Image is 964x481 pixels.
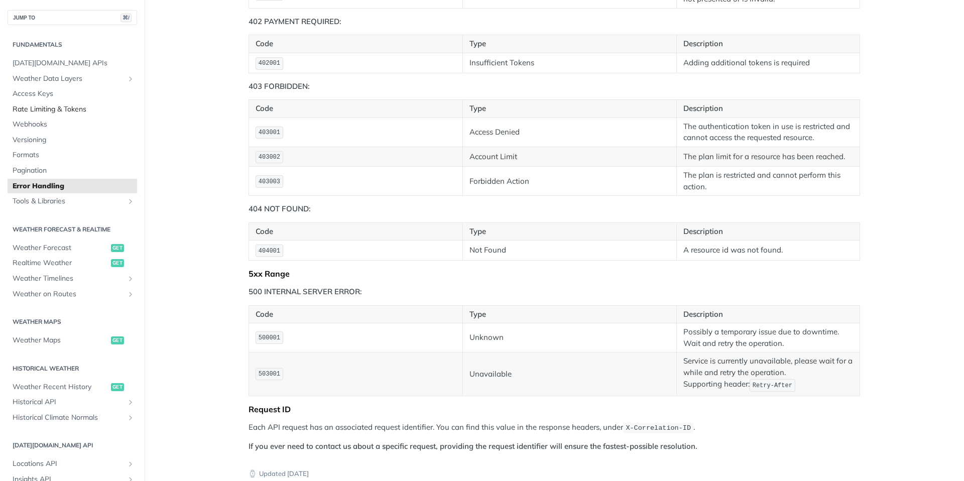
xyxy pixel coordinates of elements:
span: Formats [13,150,135,160]
span: 404001 [259,248,280,255]
p: Updated [DATE] [249,469,860,479]
p: Possibly a temporary issue due to downtime. Wait and retry the operation. [683,326,853,349]
span: Weather Maps [13,335,108,345]
td: A resource id was not found. [676,240,860,261]
a: Weather on RoutesShow subpages for Weather on Routes [8,287,137,302]
th: Description [676,222,860,240]
span: Weather Forecast [13,243,108,253]
span: 503001 [259,371,280,378]
div: 5xx Range [249,269,860,279]
a: Weather TimelinesShow subpages for Weather Timelines [8,271,137,286]
a: Realtime Weatherget [8,256,137,271]
a: Rate Limiting & Tokens [8,102,137,117]
a: Weather Data LayersShow subpages for Weather Data Layers [8,71,137,86]
span: Webhooks [13,119,135,130]
a: Pagination [8,163,137,178]
a: Locations APIShow subpages for Locations API [8,456,137,471]
strong: 403 FORBIDDEN: [249,81,310,91]
span: Error Handling [13,181,135,191]
button: Show subpages for Historical API [127,398,135,406]
h2: Historical Weather [8,364,137,373]
th: Type [462,222,676,240]
span: Weather Data Layers [13,74,124,84]
span: Historical Climate Normals [13,413,124,423]
strong: 404 NOT FOUND: [249,204,311,213]
td: The plan is restricted and cannot perform this action. [676,167,860,196]
span: Pagination [13,166,135,176]
span: Versioning [13,135,135,145]
span: Tools & Libraries [13,196,124,206]
span: Realtime Weather [13,258,108,268]
span: Retry-After [753,382,792,389]
td: Access Denied [462,117,676,147]
span: Historical API [13,397,124,407]
a: [DATE][DOMAIN_NAME] APIs [8,56,137,71]
th: Description [676,100,860,118]
p: Unavailable [469,369,670,380]
a: Webhooks [8,117,137,132]
a: Access Keys [8,86,137,101]
strong: 500 INTERNAL SERVER ERROR: [249,287,362,296]
span: Weather on Routes [13,289,124,299]
button: Show subpages for Tools & Libraries [127,197,135,205]
button: Show subpages for Weather Data Layers [127,75,135,83]
a: Historical APIShow subpages for Historical API [8,395,137,410]
p: Type [469,309,670,320]
td: Forbidden Action [462,167,676,196]
td: Insufficient Tokens [462,53,676,73]
span: 403001 [259,129,280,136]
span: get [111,259,124,267]
td: The authentication token in use is restricted and cannot access the requested resource. [676,117,860,147]
a: Weather Mapsget [8,333,137,348]
span: Locations API [13,459,124,469]
span: 500001 [259,334,280,341]
th: Code [249,35,463,53]
th: Type [462,100,676,118]
a: Historical Climate NormalsShow subpages for Historical Climate Normals [8,410,137,425]
th: Code [249,100,463,118]
div: Request ID [249,404,860,414]
a: Versioning [8,133,137,148]
th: Code [249,222,463,240]
h2: Weather Forecast & realtime [8,225,137,234]
td: Not Found [462,240,676,261]
p: Service is currently unavailable, please wait for a while and retry the operation. Supporting hea... [683,355,853,393]
p: Each API request has an associated request identifier. You can find this value in the response he... [249,422,860,433]
span: ⌘/ [120,14,132,22]
span: get [111,244,124,252]
span: Access Keys [13,89,135,99]
span: get [111,383,124,391]
p: Description [683,309,853,320]
span: Weather Recent History [13,382,108,392]
span: [DATE][DOMAIN_NAME] APIs [13,58,135,68]
button: Show subpages for Historical Climate Normals [127,414,135,422]
a: Weather Forecastget [8,240,137,256]
h2: Weather Maps [8,317,137,326]
span: Rate Limiting & Tokens [13,104,135,114]
button: Show subpages for Weather Timelines [127,275,135,283]
p: Code [256,309,456,320]
button: Show subpages for Weather on Routes [127,290,135,298]
a: Tools & LibrariesShow subpages for Tools & Libraries [8,194,137,209]
td: Adding additional tokens is required [676,53,860,73]
p: Unknown [469,332,670,343]
th: Description [676,35,860,53]
button: Show subpages for Locations API [127,460,135,468]
span: Weather Timelines [13,274,124,284]
td: Account Limit [462,147,676,167]
a: Error Handling [8,179,137,194]
strong: 402 PAYMENT REQUIRED: [249,17,341,26]
button: JUMP TO⌘/ [8,10,137,25]
strong: If you ever need to contact us about a specific request, providing the request identifier will en... [249,441,697,451]
th: Type [462,35,676,53]
a: Formats [8,148,137,163]
td: The plan limit for a resource has been reached. [676,147,860,167]
span: get [111,336,124,344]
span: 403002 [259,154,280,161]
a: Weather Recent Historyget [8,380,137,395]
span: X-Correlation-ID [626,424,691,432]
span: 403003 [259,178,280,185]
span: 402001 [259,60,280,67]
h2: Fundamentals [8,40,137,49]
h2: [DATE][DOMAIN_NAME] API [8,441,137,450]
